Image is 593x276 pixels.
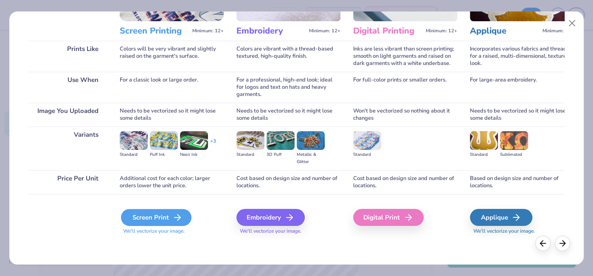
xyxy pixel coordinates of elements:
[500,151,528,158] div: Sublimated
[236,25,306,37] h3: Embroidery
[353,209,424,226] div: Digital Print
[470,72,574,103] div: For large-area embroidery.
[120,103,224,127] div: Needs to be vectorized so it might lose some details
[470,103,574,127] div: Needs to be vectorized so it might lose some details
[470,41,574,72] div: Incorporates various fabrics and threads for a raised, multi-dimensional, textured look.
[236,151,264,158] div: Standard
[470,170,574,194] div: Based on design size and number of locations.
[236,103,340,127] div: Needs to be vectorized so it might lose some details
[426,28,457,34] span: Minimum: 12+
[470,228,574,235] span: We'll vectorize your image.
[120,72,224,103] div: For a classic look or large order.
[309,28,340,34] span: Minimum: 12+
[297,151,325,166] div: Metallic & Glitter
[28,41,107,72] div: Prints Like
[470,131,498,150] img: Standard
[470,151,498,158] div: Standard
[470,209,532,226] div: Applique
[120,170,224,194] div: Additional cost for each color; larger orders lower the unit price.
[120,228,224,235] span: We'll vectorize your image.
[28,127,107,170] div: Variants
[120,131,148,150] img: Standard
[236,209,305,226] div: Embroidery
[192,28,224,34] span: Minimum: 12+
[28,103,107,127] div: Image You Uploaded
[236,170,340,194] div: Cost based on design size and number of locations.
[500,131,528,150] img: Sublimated
[564,15,580,31] button: Close
[236,72,340,103] div: For a professional, high-end look; ideal for logos and text on hats and heavy garments.
[150,151,178,158] div: Puff Ink
[353,170,457,194] div: Cost based on design size and number of locations.
[236,228,340,235] span: We'll vectorize your image.
[297,131,325,150] img: Metallic & Glitter
[150,131,178,150] img: Puff Ink
[353,103,457,127] div: Won't be vectorized so nothing about it changes
[28,72,107,103] div: Use When
[120,151,148,158] div: Standard
[353,41,457,72] div: Inks are less vibrant than screen printing; smooth on light garments and raised on dark garments ...
[236,131,264,150] img: Standard
[267,151,295,158] div: 3D Puff
[353,131,381,150] img: Standard
[353,25,422,37] h3: Digital Printing
[180,151,208,158] div: Neon Ink
[267,131,295,150] img: 3D Puff
[180,131,208,150] img: Neon Ink
[470,25,539,37] h3: Applique
[120,41,224,72] div: Colors will be very vibrant and slightly raised on the garment's surface.
[120,25,189,37] h3: Screen Printing
[28,170,107,194] div: Price Per Unit
[542,28,574,34] span: Minimum: 12+
[353,72,457,103] div: For full-color prints or smaller orders.
[353,151,381,158] div: Standard
[210,138,216,152] div: + 3
[121,209,191,226] div: Screen Print
[236,41,340,72] div: Colors are vibrant with a thread-based textured, high-quality finish.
